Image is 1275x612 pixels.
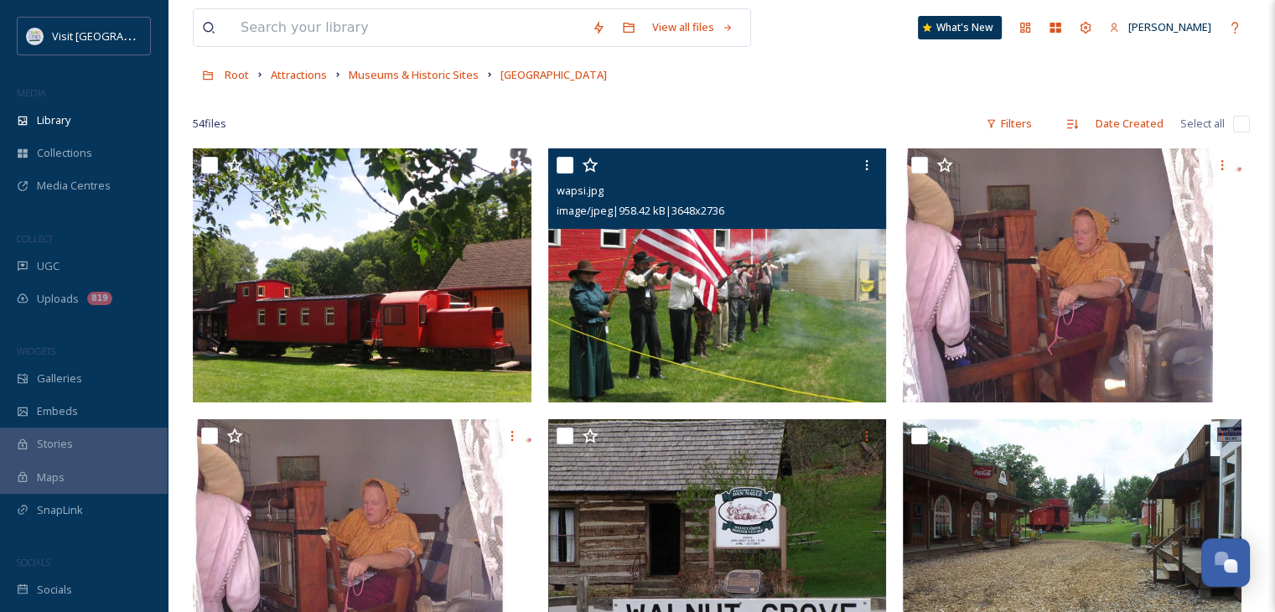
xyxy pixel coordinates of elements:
a: Attractions [271,65,327,85]
img: Train.JPG [193,148,531,402]
a: [PERSON_NAME] [1101,11,1220,44]
span: Galleries [37,371,82,386]
span: Root [225,67,249,82]
span: Attractions [271,67,327,82]
img: QCCVB_VISIT_vert_logo_4c_tagline_122019.svg [27,28,44,44]
a: Museums & Historic Sites [349,65,479,85]
img: weaver.jpg [903,148,1241,402]
span: Museums & Historic Sites [349,67,479,82]
span: [PERSON_NAME] [1128,19,1211,34]
a: Root [225,65,249,85]
span: Socials [37,582,72,598]
span: Collections [37,145,92,161]
span: Library [37,112,70,128]
span: SnapLink [37,502,83,518]
span: MEDIA [17,86,46,99]
a: What's New [918,16,1002,39]
span: UGC [37,258,60,274]
button: Open Chat [1201,538,1250,587]
img: wapsi.jpg [548,148,887,402]
span: Stories [37,436,73,452]
a: View all files [644,11,742,44]
span: wapsi.jpg [557,183,604,198]
span: Media Centres [37,178,111,194]
div: Date Created [1087,107,1172,140]
span: [GEOGRAPHIC_DATA] [500,67,607,82]
span: Embeds [37,403,78,419]
span: 54 file s [193,116,226,132]
span: WIDGETS [17,345,55,357]
span: COLLECT [17,232,53,245]
span: Uploads [37,291,79,307]
a: [GEOGRAPHIC_DATA] [500,65,607,85]
span: SOCIALS [17,556,50,568]
span: Visit [GEOGRAPHIC_DATA] [52,28,182,44]
span: Maps [37,469,65,485]
span: image/jpeg | 958.42 kB | 3648 x 2736 [557,203,724,218]
div: Filters [977,107,1040,140]
div: 819 [87,292,112,305]
span: Select all [1180,116,1225,132]
input: Search your library [232,9,583,46]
